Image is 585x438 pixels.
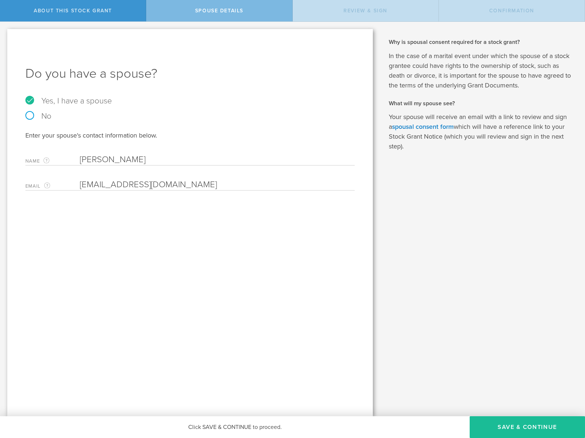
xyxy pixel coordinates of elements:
[25,112,355,120] label: No
[389,99,574,107] h2: What will my spouse see?
[80,154,351,165] input: Required
[392,123,454,131] a: spousal consent form
[389,112,574,151] p: Your spouse will receive an email with a link to review and sign a which will have a reference li...
[489,8,534,14] span: Confirmation
[389,51,574,90] p: In the case of a marital event under which the spouse of a stock grantee could have rights to the...
[25,182,80,190] label: Email
[25,97,355,105] label: Yes, I have a spouse
[34,8,112,14] span: About this stock grant
[80,179,351,190] input: Required
[25,65,355,82] h1: Do you have a spouse?
[389,38,574,46] h2: Why is spousal consent required for a stock grant?
[470,416,585,438] button: Save & Continue
[25,131,355,140] div: Enter your spouse's contact information below.
[195,8,243,14] span: Spouse Details
[25,157,80,165] label: Name
[343,8,387,14] span: Review & Sign
[549,381,585,416] iframe: Chat Widget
